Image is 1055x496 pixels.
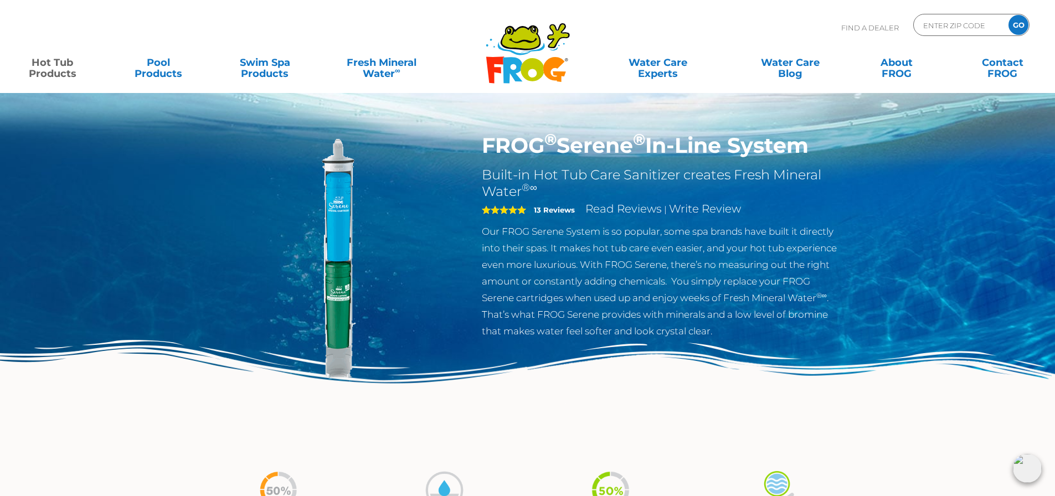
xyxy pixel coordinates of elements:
sup: ∞ [395,66,400,75]
a: Water CareExperts [591,51,725,74]
a: Fresh MineralWater∞ [330,51,433,74]
a: Hot TubProducts [11,51,94,74]
sup: ®∞ [522,182,537,194]
a: AboutFROG [855,51,938,74]
a: Water CareBlog [749,51,831,74]
a: PoolProducts [117,51,200,74]
span: 5 [482,205,526,214]
strong: 13 Reviews [534,205,575,214]
a: Write Review [669,202,741,215]
a: ContactFROG [961,51,1044,74]
h2: Built-in Hot Tub Care Sanitizer creates Fresh Mineral Water [482,167,843,200]
sup: ® [544,130,557,149]
img: serene-inline.png [212,133,466,386]
img: openIcon [1013,454,1042,483]
span: | [664,204,667,215]
p: Our FROG Serene System is so popular, some spa brands have built it directly into their spas. It ... [482,223,843,339]
sup: ® [633,130,645,149]
p: Find A Dealer [841,14,899,42]
input: GO [1008,15,1028,35]
input: Zip Code Form [922,17,997,33]
h1: FROG Serene In-Line System [482,133,843,158]
sup: ®∞ [816,291,827,299]
a: Swim SpaProducts [224,51,306,74]
a: Read Reviews [585,202,662,215]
